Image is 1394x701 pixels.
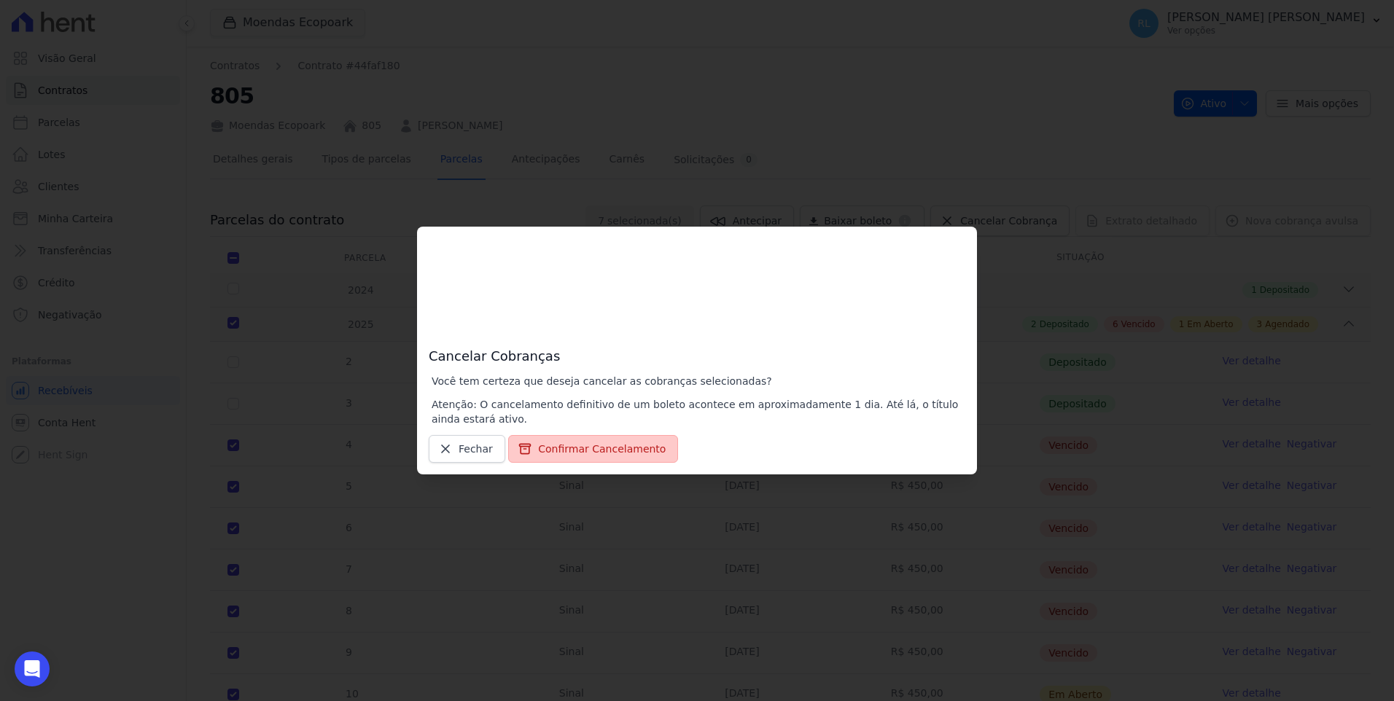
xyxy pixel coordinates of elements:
[432,374,965,388] p: Você tem certeza que deseja cancelar as cobranças selecionadas?
[432,397,965,426] p: Atenção: O cancelamento definitivo de um boleto acontece em aproximadamente 1 dia. Até lá, o títu...
[15,651,50,686] div: Open Intercom Messenger
[429,238,965,365] h3: Cancelar Cobranças
[459,442,493,456] span: Fechar
[508,435,678,463] button: Confirmar Cancelamento
[429,435,505,463] a: Fechar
